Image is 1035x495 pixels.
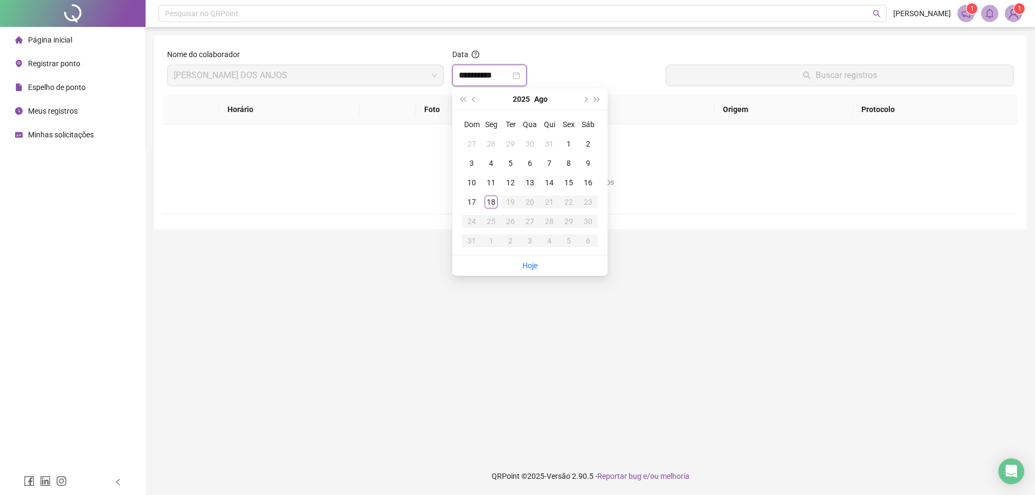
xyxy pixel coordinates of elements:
td: 2025-08-03 [462,154,481,173]
td: 2025-08-22 [559,192,578,212]
td: 2025-08-10 [462,173,481,192]
label: Nome do colaborador [167,48,247,60]
td: 2025-08-23 [578,192,598,212]
th: Qui [540,115,559,134]
button: year panel [513,88,530,110]
td: 2025-08-20 [520,192,540,212]
div: 10 [465,176,478,189]
span: clock-circle [15,107,23,115]
span: Registrar ponto [28,59,80,68]
button: Buscar registros [666,65,1013,86]
td: 2025-08-28 [540,212,559,231]
footer: QRPoint © 2025 - 2.90.5 - [146,457,1035,495]
span: home [15,36,23,44]
div: 17 [465,196,478,208]
div: 31 [465,234,478,247]
span: environment [15,60,23,67]
td: 2025-08-14 [540,173,559,192]
div: 16 [582,176,595,189]
div: 8 [562,157,575,170]
td: 2025-08-05 [501,154,520,173]
div: 26 [504,215,517,228]
th: Localização [523,95,714,124]
span: search [873,10,881,18]
th: Sáb [578,115,598,134]
td: 2025-08-27 [520,212,540,231]
img: 64984 [1005,5,1022,22]
div: 3 [465,157,478,170]
th: Origem [714,95,853,124]
span: bell [985,9,995,18]
div: 28 [543,215,556,228]
td: 2025-08-06 [520,154,540,173]
div: 6 [523,157,536,170]
td: 2025-08-31 [462,231,481,250]
div: 24 [465,215,478,228]
sup: Atualize o seu contato no menu Meus Dados [1014,3,1025,14]
span: Meus registros [28,107,78,115]
td: 2025-08-24 [462,212,481,231]
span: Reportar bug e/ou melhoria [597,472,689,480]
div: 30 [582,215,595,228]
div: 13 [523,176,536,189]
span: question-circle [472,51,479,58]
div: 2 [582,137,595,150]
span: Data [452,50,468,59]
div: 11 [485,176,498,189]
span: file [15,83,23,91]
td: 2025-08-13 [520,173,540,192]
div: 3 [523,234,536,247]
td: 2025-09-05 [559,231,578,250]
td: 2025-08-19 [501,192,520,212]
div: 31 [543,137,556,150]
span: schedule [15,131,23,138]
div: 19 [504,196,517,208]
button: super-prev-year [457,88,468,110]
span: Minhas solicitações [28,130,94,139]
div: Não há dados [176,176,1005,188]
th: Seg [481,115,501,134]
td: 2025-08-12 [501,173,520,192]
th: Horário [219,95,360,124]
div: 28 [485,137,498,150]
div: 21 [543,196,556,208]
div: 27 [523,215,536,228]
td: 2025-08-30 [578,212,598,231]
div: 5 [504,157,517,170]
td: 2025-08-21 [540,192,559,212]
div: 5 [562,234,575,247]
td: 2025-09-02 [501,231,520,250]
div: 6 [582,234,595,247]
td: 2025-08-16 [578,173,598,192]
td: 2025-08-29 [559,212,578,231]
span: notification [961,9,971,18]
td: 2025-08-11 [481,173,501,192]
td: 2025-07-28 [481,134,501,154]
div: 7 [543,157,556,170]
td: 2025-08-15 [559,173,578,192]
td: 2025-07-31 [540,134,559,154]
span: left [114,478,122,486]
span: 1 [970,5,974,12]
div: 2 [504,234,517,247]
sup: 1 [967,3,977,14]
span: MARCIANE SOUZA DOS ANJOS [174,65,437,86]
td: 2025-08-07 [540,154,559,173]
div: 18 [485,196,498,208]
div: 12 [504,176,517,189]
td: 2025-08-25 [481,212,501,231]
span: Página inicial [28,36,72,44]
td: 2025-09-01 [481,231,501,250]
td: 2025-09-03 [520,231,540,250]
button: month panel [534,88,548,110]
div: 30 [523,137,536,150]
div: 29 [562,215,575,228]
div: 25 [485,215,498,228]
td: 2025-08-09 [578,154,598,173]
td: 2025-08-02 [578,134,598,154]
td: 2025-08-08 [559,154,578,173]
td: 2025-08-01 [559,134,578,154]
td: 2025-08-18 [481,192,501,212]
div: 29 [504,137,517,150]
td: 2025-08-17 [462,192,481,212]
